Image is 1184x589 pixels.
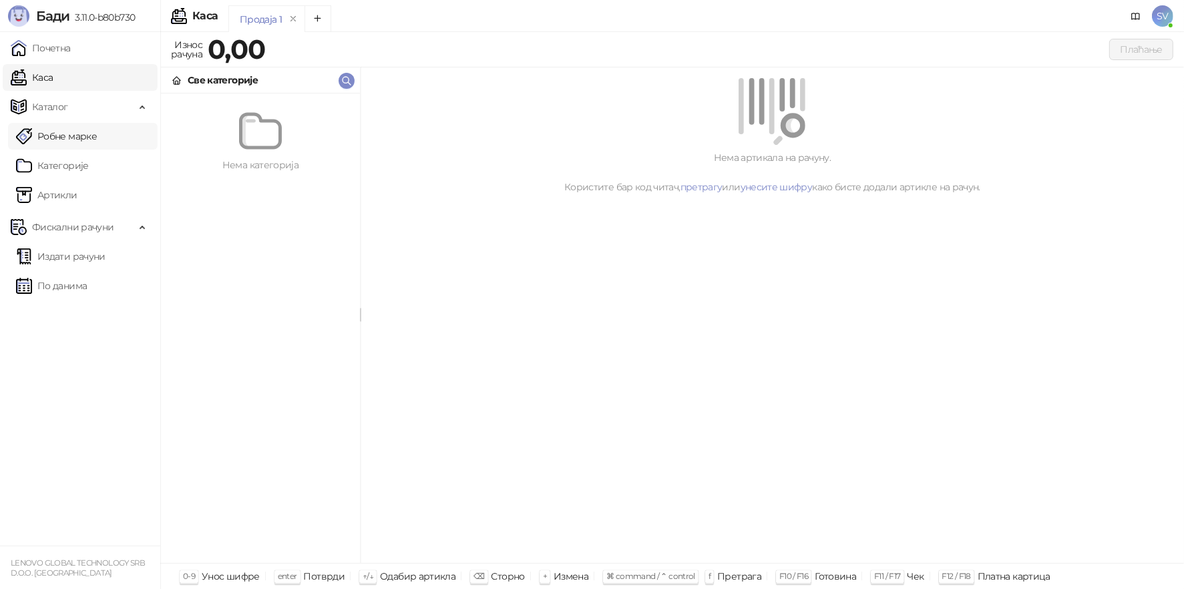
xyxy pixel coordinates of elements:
[8,5,29,27] img: Logo
[16,243,106,270] a: Издати рачуни
[278,571,297,581] span: enter
[36,8,69,24] span: Бади
[377,150,1168,194] div: Нема артикала на рачуну. Користите бар код читач, или како бисте додали артикле на рачун.
[543,571,547,581] span: +
[491,568,525,585] div: Сторно
[166,158,355,172] div: Нема категорија
[741,181,813,193] a: унесите шифру
[874,571,900,581] span: F11 / F17
[192,11,218,21] div: Каса
[978,568,1050,585] div: Платна картица
[1125,5,1147,27] a: Документација
[908,568,924,585] div: Чек
[16,272,87,299] a: По данима
[32,93,68,120] span: Каталог
[208,33,265,65] strong: 0,00
[1152,5,1173,27] span: SV
[202,568,260,585] div: Унос шифре
[304,568,345,585] div: Потврди
[942,571,971,581] span: F12 / F18
[815,568,856,585] div: Готовина
[473,571,484,581] span: ⌫
[606,571,695,581] span: ⌘ command / ⌃ control
[380,568,455,585] div: Одабир артикла
[680,181,723,193] a: претрагу
[554,568,588,585] div: Измена
[188,73,258,87] div: Све категорије
[16,123,97,150] a: Робне марке
[240,12,282,27] div: Продаја 1
[11,64,53,91] a: Каса
[32,214,114,240] span: Фискални рачуни
[69,11,135,23] span: 3.11.0-b80b730
[11,558,145,578] small: LENOVO GLOBAL TECHNOLOGY SRB D.O.O. [GEOGRAPHIC_DATA]
[16,152,89,179] a: Категорије
[284,13,302,25] button: remove
[305,5,331,32] button: Add tab
[11,35,71,61] a: Почетна
[16,182,77,208] a: ArtikliАртикли
[168,36,205,63] div: Износ рачуна
[363,571,373,581] span: ↑/↓
[717,568,761,585] div: Претрага
[1109,39,1173,60] button: Плаћање
[779,571,808,581] span: F10 / F16
[709,571,711,581] span: f
[239,110,282,152] img: Нема категорија
[183,571,195,581] span: 0-9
